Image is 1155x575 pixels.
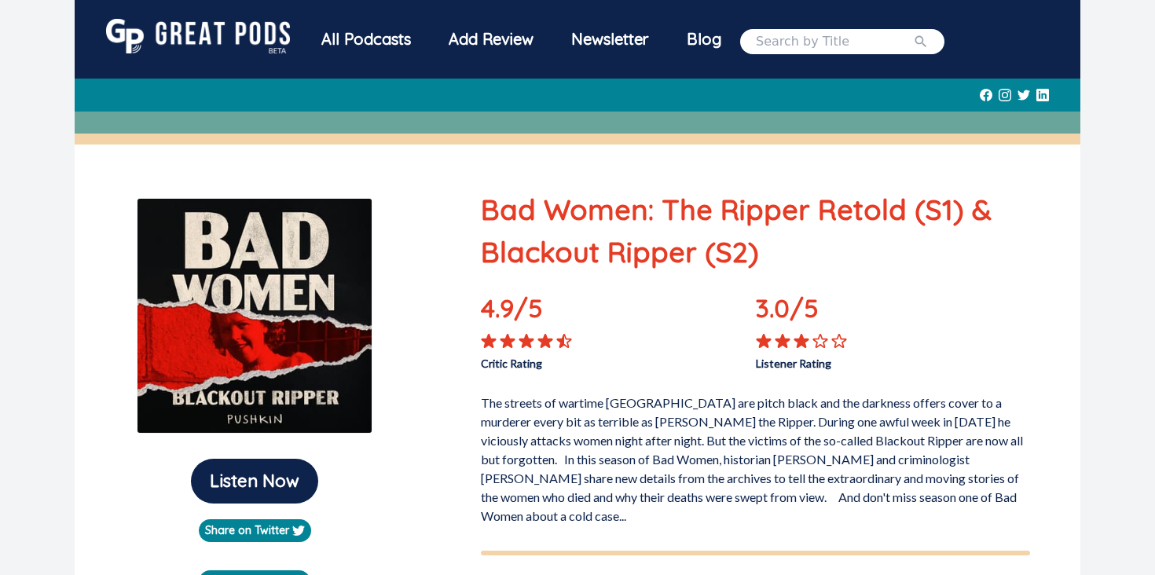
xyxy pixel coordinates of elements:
[481,289,591,333] p: 4.9 /5
[756,349,1030,372] p: Listener Rating
[481,349,755,372] p: Critic Rating
[302,19,430,60] div: All Podcasts
[481,387,1030,526] p: The streets of wartime [GEOGRAPHIC_DATA] are pitch black and the darkness offers cover to a murde...
[756,32,913,51] input: Search by Title
[481,189,1030,273] p: Bad Women: The Ripper Retold (S1) & Blackout Ripper (S2)
[668,19,740,60] a: Blog
[137,198,372,434] img: Bad Women: The Ripper Retold (S1) & Blackout Ripper (S2)
[199,519,311,542] a: Share on Twitter
[106,19,290,53] img: GreatPods
[191,459,318,504] button: Listen Now
[430,19,552,60] a: Add Review
[552,19,668,64] a: Newsletter
[756,289,866,333] p: 3.0 /5
[552,19,668,60] div: Newsletter
[302,19,430,64] a: All Podcasts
